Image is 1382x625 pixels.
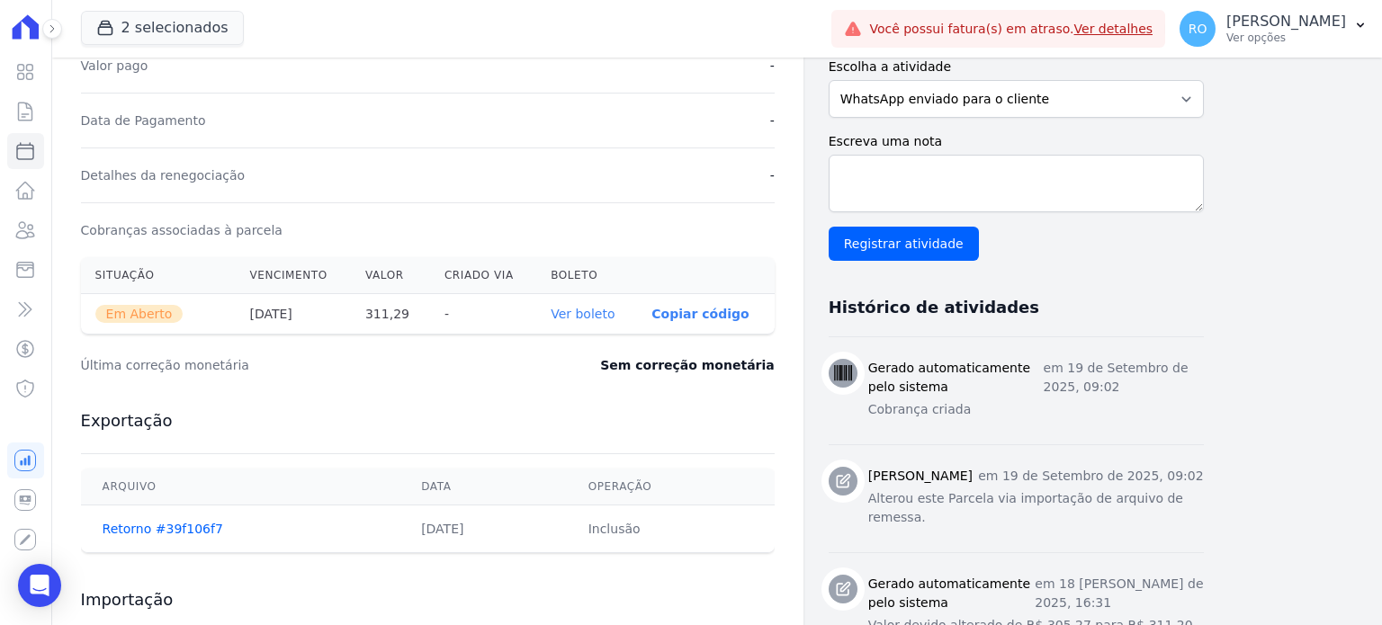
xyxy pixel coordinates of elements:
[399,505,567,553] td: [DATE]
[81,57,148,75] dt: Valor pago
[551,307,615,321] a: Ver boleto
[651,307,749,321] button: Copiar código
[869,20,1153,39] span: Você possui fatura(s) em atraso.
[81,410,775,432] h3: Exportação
[1044,359,1204,397] p: em 19 de Setembro de 2025, 09:02
[81,356,491,374] dt: Última correção monetária
[770,57,775,75] dd: -
[351,257,430,294] th: Valor
[81,469,400,505] th: Arquivo
[829,58,1204,76] label: Escolha a atividade
[978,467,1203,486] p: em 19 de Setembro de 2025, 09:02
[868,359,1044,397] h3: Gerado automaticamente pelo sistema
[1035,575,1203,612] p: em 18 [PERSON_NAME] de 2025, 16:31
[81,221,283,239] dt: Cobranças associadas à parcela
[1165,4,1382,54] button: RO [PERSON_NAME] Ver opções
[399,469,567,505] th: Data
[18,564,61,607] div: Open Intercom Messenger
[1189,22,1207,35] span: RO
[81,166,246,184] dt: Detalhes da renegociação
[829,132,1204,151] label: Escreva uma nota
[430,294,536,335] th: -
[81,589,775,611] h3: Importação
[103,522,223,536] a: Retorno #39f106f7
[351,294,430,335] th: 311,29
[868,489,1204,527] p: Alterou este Parcela via importação de arquivo de remessa.
[81,257,236,294] th: Situação
[600,356,774,374] dd: Sem correção monetária
[536,257,637,294] th: Boleto
[235,257,351,294] th: Vencimento
[868,400,1204,419] p: Cobrança criada
[770,166,775,184] dd: -
[1226,13,1346,31] p: [PERSON_NAME]
[868,467,973,486] h3: [PERSON_NAME]
[81,11,244,45] button: 2 selecionados
[95,305,184,323] span: Em Aberto
[81,112,206,129] dt: Data de Pagamento
[235,294,351,335] th: [DATE]
[567,469,775,505] th: Operação
[430,257,536,294] th: Criado via
[1226,31,1346,45] p: Ver opções
[1074,22,1153,36] a: Ver detalhes
[770,112,775,129] dd: -
[829,227,979,261] input: Registrar atividade
[868,575,1036,612] h3: Gerado automaticamente pelo sistema
[829,297,1039,318] h3: Histórico de atividades
[567,505,775,553] td: Inclusão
